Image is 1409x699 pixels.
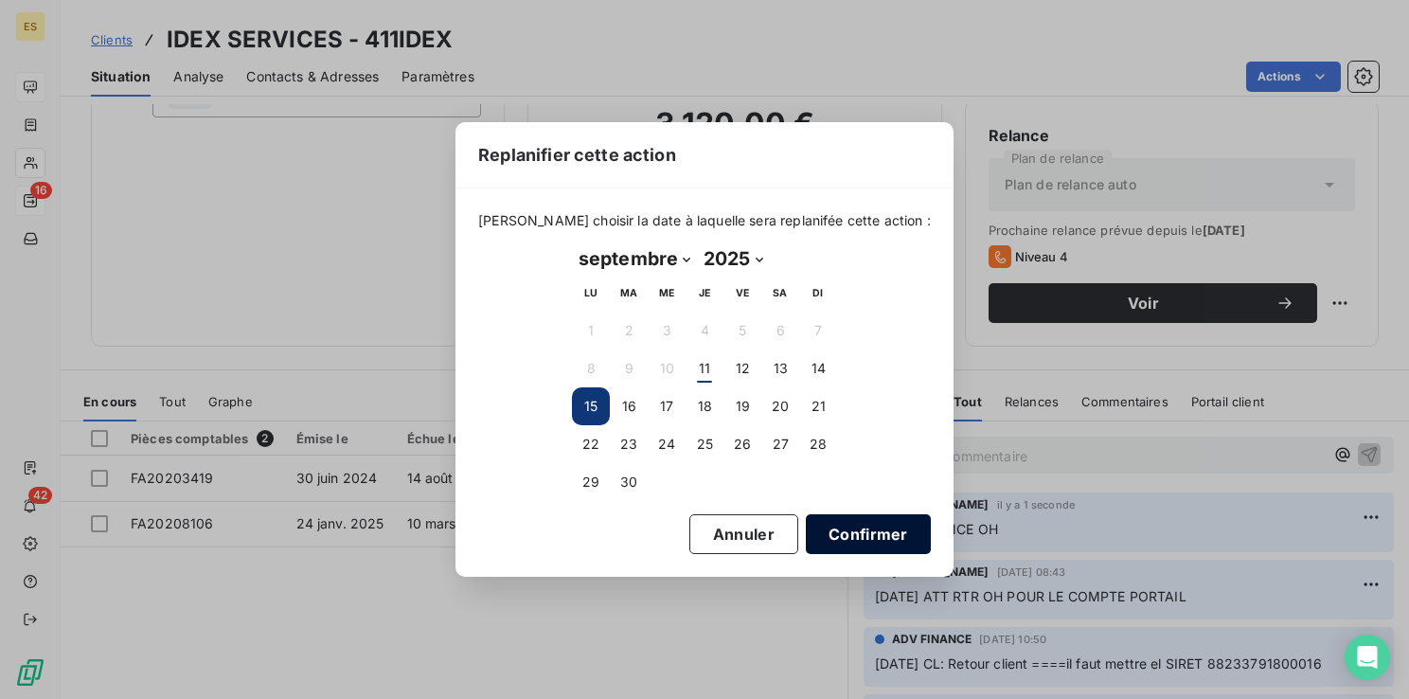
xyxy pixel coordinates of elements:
button: 15 [572,387,610,425]
button: 3 [648,312,686,349]
button: Confirmer [806,514,931,554]
button: 16 [610,387,648,425]
button: 21 [799,387,837,425]
th: mardi [610,274,648,312]
button: 4 [686,312,723,349]
button: 20 [761,387,799,425]
button: 25 [686,425,723,463]
th: jeudi [686,274,723,312]
button: 23 [610,425,648,463]
button: 22 [572,425,610,463]
button: 1 [572,312,610,349]
button: 9 [610,349,648,387]
th: mercredi [648,274,686,312]
button: 6 [761,312,799,349]
button: 13 [761,349,799,387]
button: 26 [723,425,761,463]
button: 30 [610,463,648,501]
button: 24 [648,425,686,463]
th: lundi [572,274,610,312]
button: 17 [648,387,686,425]
button: 18 [686,387,723,425]
button: 12 [723,349,761,387]
button: 5 [723,312,761,349]
button: 19 [723,387,761,425]
button: 14 [799,349,837,387]
span: [PERSON_NAME] choisir la date à laquelle sera replanifée cette action : [478,211,931,230]
button: 29 [572,463,610,501]
button: 10 [648,349,686,387]
th: vendredi [723,274,761,312]
div: Open Intercom Messenger [1345,635,1390,680]
button: 7 [799,312,837,349]
th: dimanche [799,274,837,312]
th: samedi [761,274,799,312]
button: Annuler [689,514,798,554]
button: 8 [572,349,610,387]
span: Replanifier cette action [478,142,676,168]
button: 2 [610,312,648,349]
button: 28 [799,425,837,463]
button: 27 [761,425,799,463]
button: 11 [686,349,723,387]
